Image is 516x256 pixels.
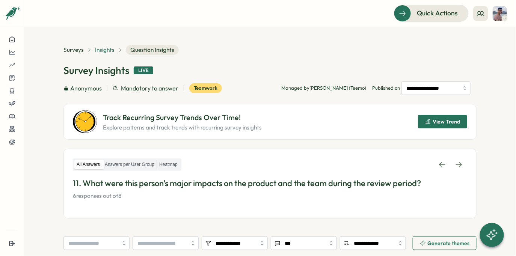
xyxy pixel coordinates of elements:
img: Son Tran (Teemo) [493,6,507,21]
span: Generate themes [427,241,469,246]
p: Managed by [281,85,366,92]
span: Quick Actions [417,8,458,18]
p: Explore patterns and track trends with recurring survey insights [103,123,262,132]
h1: Survey Insights [63,64,129,77]
span: [PERSON_NAME] (Teemo) [309,85,366,91]
span: Published on [372,81,471,95]
button: Quick Actions [394,5,469,21]
a: Surveys [63,46,84,54]
p: 11. What were this person's major impacts on the product and the team during the review period? [73,178,467,189]
div: Live [134,66,153,75]
span: Question Insights [126,45,179,55]
p: 6 responses out of 8 [73,192,467,200]
label: Heatmap [157,160,180,169]
span: View Trend [433,119,460,124]
span: Anonymous [70,84,102,93]
a: Insights [95,46,115,54]
label: All Answers [74,160,102,169]
p: Track Recurring Survey Trends Over Time! [103,112,262,123]
button: Generate themes [413,236,477,250]
button: View Trend [418,115,467,128]
label: Answers per User Group [103,160,157,169]
span: Mandatory to answer [121,84,178,93]
div: Teamwork [189,83,222,93]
